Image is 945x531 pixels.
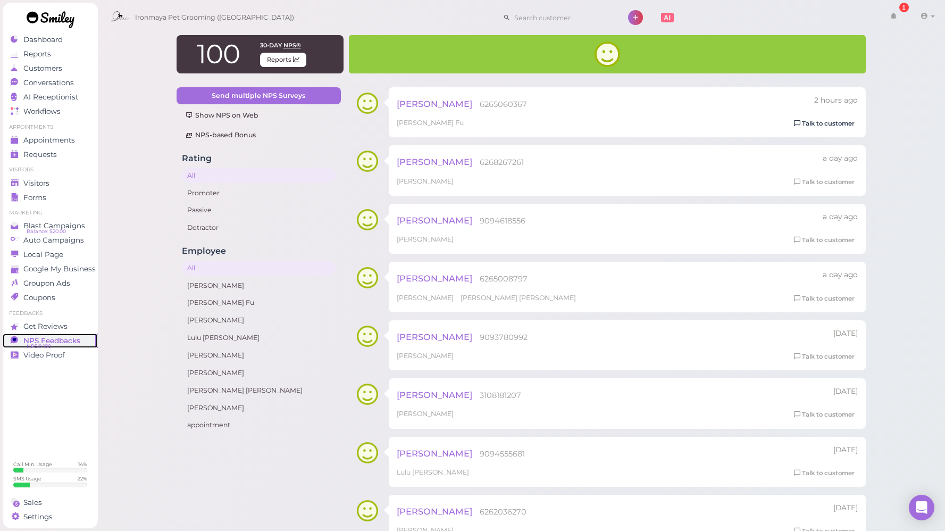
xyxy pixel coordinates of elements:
[182,401,336,416] a: [PERSON_NAME]
[511,9,614,26] input: Search customer
[3,495,98,510] a: Sales
[177,87,341,104] a: Send multiple NPS Surveys
[13,475,41,482] div: SMS Usage
[27,227,66,236] span: Balance: $20.00
[3,276,98,291] a: Groupon Ads
[23,150,57,159] span: Requests
[23,351,65,360] span: Video Proof
[397,352,454,360] span: [PERSON_NAME]
[23,64,62,73] span: Customers
[480,391,521,400] span: 3108181207
[480,157,524,167] span: 6268267261
[3,319,98,334] a: Get Reviews
[3,190,98,205] a: Forms
[23,264,96,273] span: Google My Business
[182,348,336,363] a: [PERSON_NAME]
[182,313,336,328] a: [PERSON_NAME]
[397,410,454,418] span: [PERSON_NAME]
[397,506,472,517] span: [PERSON_NAME]
[397,448,472,459] span: [PERSON_NAME]
[3,510,98,524] a: Settings
[23,322,68,331] span: Get Reviews
[182,330,336,345] a: Lulu [PERSON_NAME]
[186,111,332,120] div: Show NPS on Web
[461,294,576,302] span: [PERSON_NAME] [PERSON_NAME]
[182,295,336,310] a: [PERSON_NAME] Fu
[3,291,98,305] a: Coupons
[480,216,525,226] span: 9094618556
[397,389,472,400] span: [PERSON_NAME]
[480,99,527,109] span: 6265060367
[3,209,98,217] li: Marketing
[397,119,464,127] span: [PERSON_NAME] Fu
[833,503,858,513] div: 09/13 12:39pm
[397,215,472,226] span: [PERSON_NAME]
[182,278,336,293] a: [PERSON_NAME]
[833,386,858,397] div: 09/15 02:30pm
[182,168,336,183] a: All
[260,42,282,49] span: 30-day
[3,32,98,47] a: Dashboard
[480,507,526,517] span: 6262036270
[3,133,98,147] a: Appointments
[397,98,472,109] span: [PERSON_NAME]
[135,3,294,32] span: Ironmaya Pet Grooming ([GEOGRAPHIC_DATA])
[823,212,858,222] div: 09/17 02:29pm
[23,221,85,230] span: Blast Campaigns
[480,449,525,459] span: 9094555681
[3,123,98,131] li: Appointments
[182,366,336,380] a: [PERSON_NAME]
[23,193,46,202] span: Forms
[78,475,87,482] div: 22 %
[791,118,858,129] a: Talk to customer
[78,461,87,468] div: 14 %
[3,76,98,90] a: Conversations
[791,177,858,188] a: Talk to customer
[3,219,98,233] a: Blast Campaigns Balance: $20.00
[23,78,74,87] span: Conversations
[182,153,336,163] h4: Rating
[3,90,98,104] a: AI Receptionist
[23,35,63,44] span: Dashboard
[23,293,55,302] span: Coupons
[397,273,472,284] span: [PERSON_NAME]
[833,445,858,455] div: 09/13 04:19pm
[23,279,70,288] span: Groupon Ads
[3,334,98,348] a: NPS Feedbacks NPS® 100
[791,351,858,362] a: Talk to customer
[397,177,454,185] span: [PERSON_NAME]
[23,498,42,507] span: Sales
[3,166,98,173] li: Visitors
[833,328,858,339] div: 09/15 02:54pm
[480,274,528,284] span: 6265008797
[3,147,98,162] a: Requests
[23,136,75,145] span: Appointments
[23,236,84,245] span: Auto Campaigns
[182,203,336,218] a: Passive
[3,247,98,262] a: Local Page
[3,47,98,61] a: Reports
[182,246,336,256] h4: Employee
[23,250,63,259] span: Local Page
[182,261,336,276] a: All
[3,176,98,190] a: Visitors
[791,468,858,479] a: Talk to customer
[823,153,858,164] div: 09/17 05:51pm
[182,186,336,201] a: Promoter
[909,495,934,520] div: Open Intercom Messenger
[260,53,306,67] span: Reports
[3,61,98,76] a: Customers
[823,270,858,280] div: 09/17 02:17pm
[480,333,528,342] span: 9093780992
[814,95,858,106] div: 09/18 02:47pm
[177,127,341,144] a: NPS-based Bonus
[23,512,53,521] span: Settings
[791,293,858,304] a: Talk to customer
[182,220,336,235] a: Detractor
[3,262,98,276] a: Google My Business
[182,418,336,433] a: appointment
[177,107,341,124] a: Show NPS on Web
[186,130,332,140] div: NPS-based Bonus
[899,3,909,12] div: 1
[13,461,52,468] div: Call Min. Usage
